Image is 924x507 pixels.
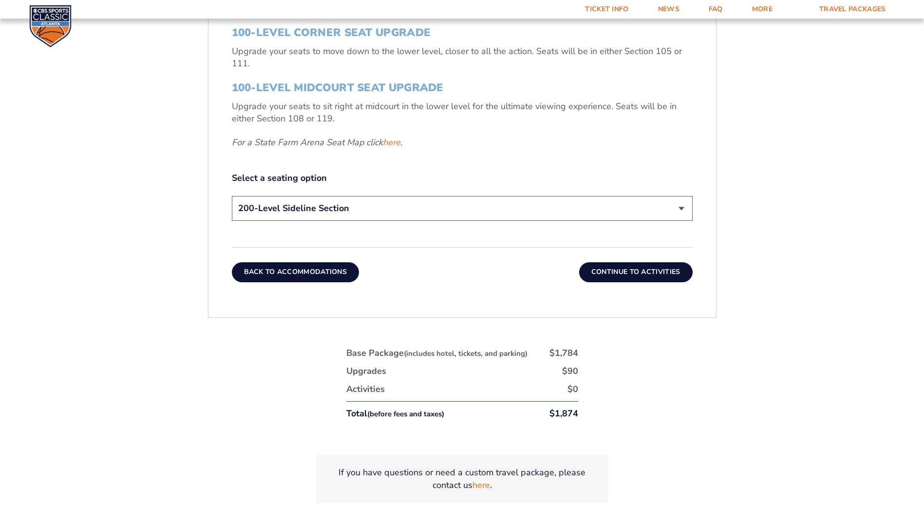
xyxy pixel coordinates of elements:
[404,349,528,358] small: (includes hotel, tickets, and parking)
[29,5,72,47] img: CBS Sports Classic
[346,365,386,377] div: Upgrades
[232,81,693,94] h3: 100-Level Midcourt Seat Upgrade
[549,347,578,359] div: $1,784
[562,365,578,377] div: $90
[328,467,597,491] p: If you have questions or need a custom travel package, please contact us .
[579,262,693,282] button: Continue To Activities
[232,45,693,70] p: Upgrade your seats to move down to the lower level, closer to all the action. Seats will be in ei...
[383,136,400,149] a: here
[232,262,359,282] button: Back To Accommodations
[567,383,578,395] div: $0
[232,26,693,39] h3: 100-Level Corner Seat Upgrade
[232,136,402,148] em: For a State Farm Arena Seat Map click .
[346,347,528,359] div: Base Package
[232,172,693,184] label: Select a seating option
[472,479,490,491] a: here
[346,383,385,395] div: Activities
[346,408,444,420] div: Total
[367,409,444,419] small: (before fees and taxes)
[232,100,693,125] p: Upgrade your seats to sit right at midcourt in the lower level for the ultimate viewing experienc...
[549,408,578,420] div: $1,874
